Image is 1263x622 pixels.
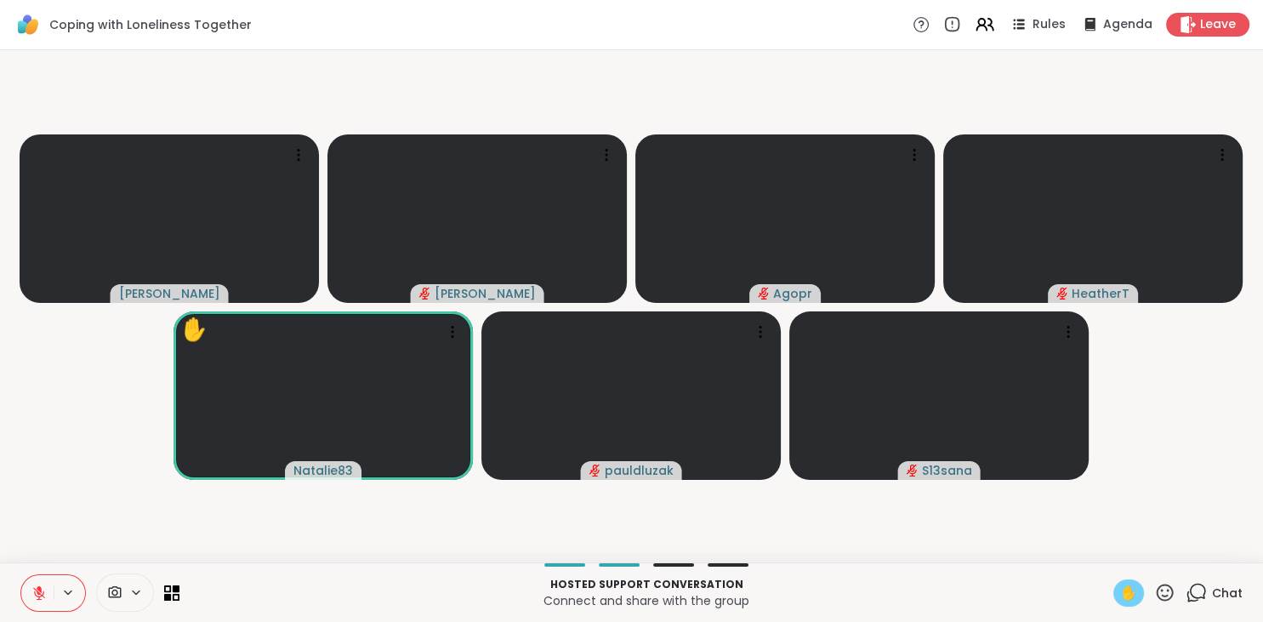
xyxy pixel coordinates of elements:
[190,592,1103,609] p: Connect and share with the group
[589,465,601,476] span: audio-muted
[1056,288,1068,300] span: audio-muted
[119,285,220,302] span: [PERSON_NAME]
[1212,585,1243,602] span: Chat
[14,10,43,39] img: ShareWell Logomark
[180,313,208,346] div: ✋
[1200,16,1236,33] span: Leave
[1120,583,1137,603] span: ✋
[49,16,252,33] span: Coping with Loneliness Together
[419,288,431,300] span: audio-muted
[293,462,353,479] span: Natalie83
[907,465,919,476] span: audio-muted
[1103,16,1152,33] span: Agenda
[190,577,1103,592] p: Hosted support conversation
[758,288,770,300] span: audio-muted
[605,462,674,479] span: pauldluzak
[922,462,972,479] span: S13sana
[1072,285,1129,302] span: HeatherT
[773,285,812,302] span: Agopr
[435,285,536,302] span: [PERSON_NAME]
[1033,16,1066,33] span: Rules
